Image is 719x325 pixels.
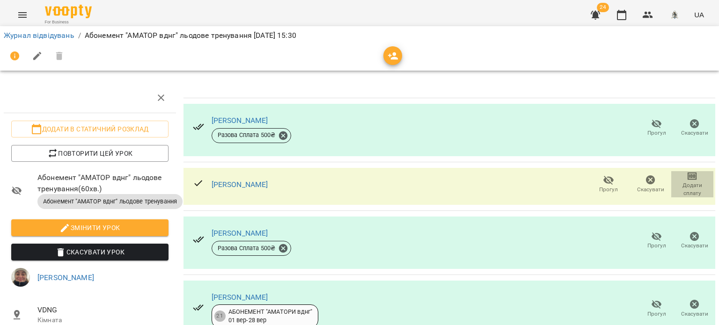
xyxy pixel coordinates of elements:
[630,171,672,197] button: Скасувати
[11,244,169,260] button: Скасувати Урок
[675,115,713,141] button: Скасувати
[599,186,618,194] span: Прогул
[647,129,666,137] span: Прогул
[212,293,268,302] a: [PERSON_NAME]
[212,128,292,143] div: Разова Сплата 500₴
[690,6,708,23] button: UA
[681,129,708,137] span: Скасувати
[85,30,296,41] p: Абонемент "АМАТОР вднг" льодове тренування [DATE] 15:30
[638,296,675,322] button: Прогул
[37,316,169,325] p: Кімната
[78,30,81,41] li: /
[638,115,675,141] button: Прогул
[11,145,169,162] button: Повторити цей урок
[587,171,630,197] button: Прогул
[647,310,666,318] span: Прогул
[11,268,30,287] img: 4cf27c03cdb7f7912a44474f3433b006.jpeg
[647,242,666,250] span: Прогул
[671,171,713,197] button: Додати сплату
[675,228,713,254] button: Скасувати
[45,5,92,18] img: Voopty Logo
[19,123,161,135] span: Додати в статичний розклад
[212,229,268,238] a: [PERSON_NAME]
[19,246,161,258] span: Скасувати Урок
[37,273,94,282] a: [PERSON_NAME]
[212,116,268,125] a: [PERSON_NAME]
[638,228,675,254] button: Прогул
[212,244,281,253] span: Разова Сплата 500 ₴
[637,186,664,194] span: Скасувати
[212,241,292,256] div: Разова Сплата 500₴
[212,180,268,189] a: [PERSON_NAME]
[19,222,161,233] span: Змінити урок
[11,4,34,26] button: Menu
[677,181,708,197] span: Додати сплату
[11,219,169,236] button: Змінити урок
[228,308,313,325] div: АБОНЕМЕНТ "АМАТОРИ вднг" 01 вер - 28 вер
[37,197,183,206] span: Абонемент "АМАТОР вднг" льодове тренування
[681,242,708,250] span: Скасувати
[668,8,681,22] img: 8c829e5ebed639b137191ac75f1a07db.png
[214,311,226,322] div: 21
[4,30,715,41] nav: breadcrumb
[45,19,92,25] span: For Business
[19,148,161,159] span: Повторити цей урок
[212,131,281,139] span: Разова Сплата 500 ₴
[675,296,713,322] button: Скасувати
[694,10,704,20] span: UA
[597,3,609,12] span: 24
[37,304,169,316] span: VDNG
[11,121,169,137] button: Додати в статичний розклад
[4,31,74,40] a: Журнал відвідувань
[37,172,169,194] span: Абонемент "АМАТОР вднг" льодове тренування ( 60 хв. )
[681,310,708,318] span: Скасувати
